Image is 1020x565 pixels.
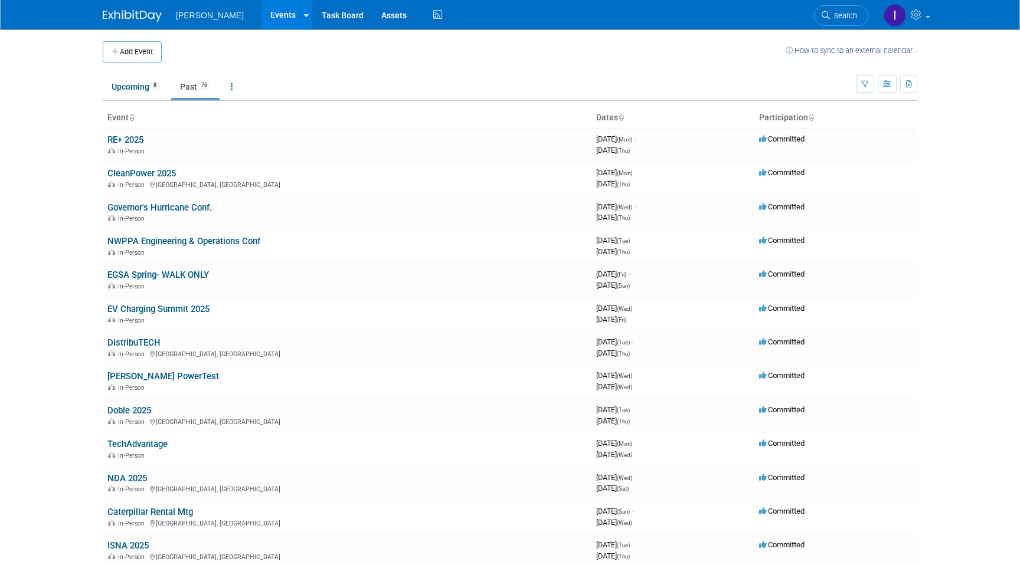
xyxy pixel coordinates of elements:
img: In-Person Event [108,384,115,390]
img: In-Person Event [108,452,115,458]
span: In-Person [118,147,148,155]
span: In-Person [118,520,148,527]
th: Dates [591,108,754,128]
span: [DATE] [596,270,630,278]
span: Committed [759,337,805,346]
span: - [628,270,630,278]
span: Search [830,11,857,20]
button: Add Event [103,41,162,63]
span: [DATE] [596,405,633,414]
img: In-Person Event [108,485,115,491]
span: Committed [759,270,805,278]
span: (Tue) [617,339,630,346]
img: In-Person Event [108,282,115,288]
span: - [634,202,636,211]
img: In-Person Event [108,553,115,559]
span: (Tue) [617,542,630,548]
span: Committed [759,168,805,177]
img: In-Person Event [108,249,115,255]
a: Doble 2025 [107,405,151,416]
span: (Tue) [617,407,630,413]
img: In-Person Event [108,418,115,424]
span: (Thu) [617,249,630,255]
span: [DATE] [596,247,630,256]
span: (Tue) [617,238,630,244]
span: In-Person [118,384,148,392]
span: Committed [759,473,805,482]
span: [DATE] [596,518,632,527]
span: [DATE] [596,484,629,492]
span: [DATE] [596,134,636,143]
span: [DATE] [596,146,630,155]
span: Committed [759,236,805,245]
div: [GEOGRAPHIC_DATA], [GEOGRAPHIC_DATA] [107,179,587,189]
a: EGSA Spring- WALK ONLY [107,270,209,280]
a: Governor's Hurricane Conf. [107,202,212,213]
span: - [632,337,633,346]
div: [GEOGRAPHIC_DATA], [GEOGRAPHIC_DATA] [107,416,587,426]
span: [DATE] [596,416,630,425]
span: [DATE] [596,551,630,560]
span: [DATE] [596,236,633,245]
span: (Sun) [617,508,630,515]
span: (Wed) [617,520,632,526]
span: [DATE] [596,213,630,222]
a: Upcoming8 [103,75,169,98]
span: In-Person [118,181,148,189]
span: [DATE] [596,349,630,357]
span: In-Person [118,317,148,324]
span: In-Person [118,215,148,222]
span: - [634,168,636,177]
span: In-Person [118,249,148,257]
img: In-Person Event [108,215,115,221]
div: [GEOGRAPHIC_DATA], [GEOGRAPHIC_DATA] [107,518,587,527]
span: (Thu) [617,350,630,357]
img: In-Person Event [108,181,115,187]
span: [DATE] [596,382,632,391]
span: - [632,540,633,549]
span: - [634,304,636,313]
span: - [634,439,636,448]
span: [DATE] [596,450,632,459]
span: In-Person [118,350,148,358]
span: (Sat) [617,485,629,492]
a: [PERSON_NAME] PowerTest [107,371,219,382]
span: (Wed) [617,373,632,379]
span: In-Person [118,452,148,459]
span: (Wed) [617,475,632,481]
a: RE+ 2025 [107,134,143,145]
a: Caterpillar Rental Mtg [107,507,193,517]
span: In-Person [118,485,148,493]
span: Committed [759,405,805,414]
div: [GEOGRAPHIC_DATA], [GEOGRAPHIC_DATA] [107,484,587,493]
span: - [632,405,633,414]
span: 76 [198,81,211,90]
div: [GEOGRAPHIC_DATA], [GEOGRAPHIC_DATA] [107,349,587,358]
span: [DATE] [596,540,633,549]
img: In-Person Event [108,147,115,153]
span: [DATE] [596,507,633,515]
span: [DATE] [596,315,626,324]
span: - [634,134,636,143]
span: (Mon) [617,441,632,447]
span: Committed [759,304,805,313]
span: [DATE] [596,168,636,177]
span: - [634,473,636,482]
span: (Wed) [617,384,632,390]
span: (Mon) [617,136,632,143]
a: NDA 2025 [107,473,147,484]
span: Committed [759,202,805,211]
span: (Wed) [617,306,632,312]
span: [DATE] [596,439,636,448]
span: [DATE] [596,202,636,211]
span: [DATE] [596,179,630,188]
span: Committed [759,439,805,448]
a: Sort by Start Date [618,113,624,122]
span: [DATE] [596,281,630,290]
span: In-Person [118,282,148,290]
span: (Fri) [617,271,626,278]
img: In-Person Event [108,317,115,323]
span: 8 [150,81,160,90]
span: [DATE] [596,337,633,346]
a: EV Charging Summit 2025 [107,304,210,314]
